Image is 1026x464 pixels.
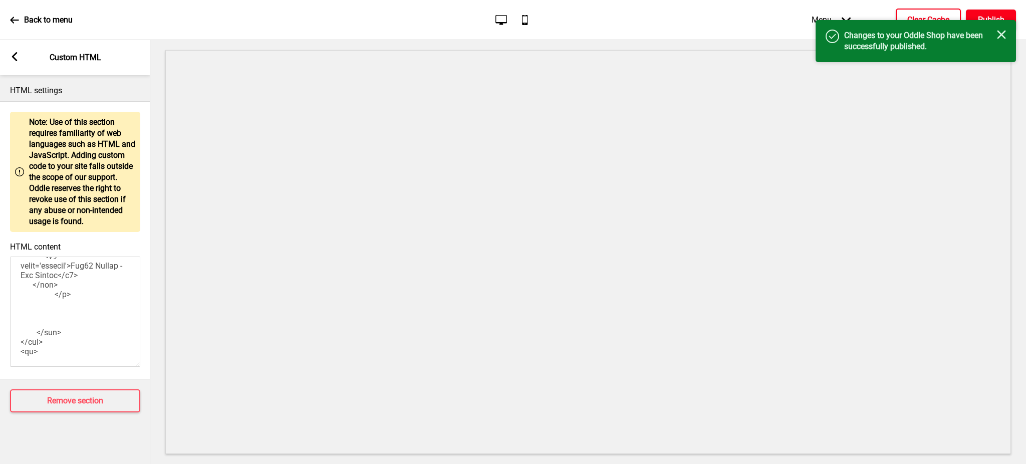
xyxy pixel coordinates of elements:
textarea: <lorem> .__ipsumdolo { sit-ametc: 0739ad; elitse: 0 doei; temp-incid: utlabo; } .__etd { magnaali... [10,257,140,367]
button: Clear Cache [896,9,961,32]
a: Back to menu [10,7,73,34]
p: Note: Use of this section requires familiarity of web languages such as HTML and JavaScript. Addi... [29,117,135,227]
h4: Clear Cache [907,15,949,26]
p: HTML settings [10,85,140,96]
p: Back to menu [24,15,73,26]
p: Custom HTML [50,52,101,63]
button: Publish [966,10,1016,31]
div: Menu [802,5,861,35]
h4: Publish [978,15,1004,26]
h4: Remove section [47,395,103,406]
button: Remove section [10,389,140,412]
label: HTML content [10,242,61,252]
h4: Changes to your Oddle Shop have been successfully published. [844,30,997,52]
